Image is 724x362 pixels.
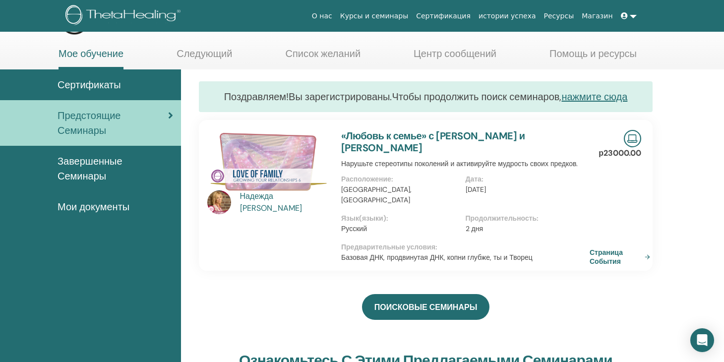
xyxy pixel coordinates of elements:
a: Ресурсы [540,7,578,25]
ya-tr-span: Русский [341,224,367,233]
ya-tr-span: Мои документы [58,200,129,213]
a: «Любовь к семье» с [PERSON_NAME] и [PERSON_NAME] [341,129,525,154]
ya-tr-span: Предварительные условия [341,242,435,251]
img: Любовь к семье [207,130,329,193]
img: default.jpg [207,190,231,214]
ya-tr-span: : [386,214,388,223]
ya-tr-span: Дата [466,175,482,183]
ya-tr-span: [PERSON_NAME] [240,203,302,213]
ya-tr-span: Предстоящие Семинары [58,109,121,137]
ya-tr-span: Курсы и семинары [340,12,409,20]
ya-tr-span: Мое обучение [59,47,123,60]
a: Сертификация [412,7,475,25]
a: Следующий [177,48,232,67]
ya-tr-span: Страница События [590,248,641,266]
ya-tr-span: Ресурсы [544,12,574,20]
ya-tr-span: Продолжительность [466,214,537,223]
a: ПОИСКОВЫЕ СЕМИНАРЫ [362,294,490,320]
ya-tr-span: Завершенные Семинары [58,155,122,182]
a: Мое обучение [59,48,123,69]
ya-tr-span: Надежда [240,191,273,201]
ya-tr-span: Центр сообщений [414,47,496,60]
ya-tr-span: Поздравляем! [224,90,289,103]
ya-tr-span: [GEOGRAPHIC_DATA], [GEOGRAPHIC_DATA] [341,185,412,204]
ya-tr-span: Помощь и ресурсы [549,47,637,60]
ya-tr-span: ПОИСКОВЫЕ СЕМИНАРЫ [374,302,478,312]
a: Страница События [590,248,654,266]
a: Центр сообщений [414,48,496,67]
ya-tr-span: : [482,175,483,183]
ya-tr-span: Список желаний [285,47,361,60]
a: Список желаний [285,48,361,67]
a: Курсы и семинары [336,7,413,25]
ya-tr-span: : [537,214,539,223]
ya-tr-span: Язык(языки) [341,214,386,223]
img: Прямой Онлайн-семинар [624,130,641,147]
ya-tr-span: р23000.00 [599,148,641,158]
a: Помощь и ресурсы [549,48,637,67]
ya-tr-span: Расположение [341,175,391,183]
ya-tr-span: [DATE] [466,185,486,194]
ya-tr-span: О нас [312,12,332,20]
ya-tr-span: Нарушьте стереотипы поколений и активируйте мудрость своих предков. [341,159,578,168]
ya-tr-span: Базовая ДНК, продвинутая ДНК, копни глубже, ты и Творец [341,253,533,262]
ya-tr-span: Чтобы продолжить поиск семинаров, [392,90,561,103]
div: Откройте Интерком-Мессенджер [690,328,714,352]
ya-tr-span: 2 дня [466,224,483,233]
ya-tr-span: Магазин [582,12,612,20]
a: О нас [308,7,336,25]
ya-tr-span: : [391,175,393,183]
a: нажмите сюда [561,90,627,103]
ya-tr-span: Сертификация [416,12,471,20]
a: истории успеха [475,7,540,25]
ya-tr-span: Вы зарегистрированы. [289,90,392,103]
ya-tr-span: Сертификаты [58,78,121,91]
img: logo.png [65,5,184,27]
ya-tr-span: истории успеха [479,12,536,20]
a: Магазин [578,7,616,25]
ya-tr-span: Следующий [177,47,232,60]
ya-tr-span: : [435,242,437,251]
a: Надежда [PERSON_NAME] [240,190,332,214]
